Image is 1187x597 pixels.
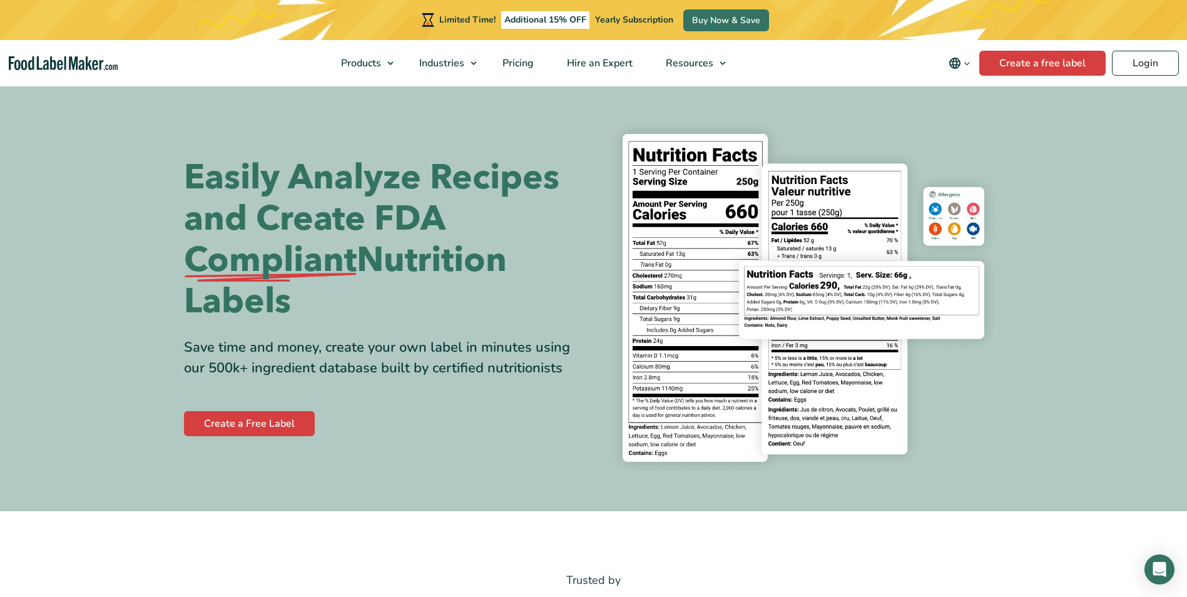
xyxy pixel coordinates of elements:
[439,14,496,26] span: Limited Time!
[184,411,315,436] a: Create a Free Label
[501,11,589,29] span: Additional 15% OFF
[563,56,634,70] span: Hire an Expert
[1112,51,1179,76] a: Login
[940,51,979,76] button: Change language
[9,56,118,71] a: Food Label Maker homepage
[979,51,1106,76] a: Create a free label
[415,56,466,70] span: Industries
[683,9,769,31] a: Buy Now & Save
[184,240,357,281] span: Compliant
[499,56,535,70] span: Pricing
[184,337,584,379] div: Save time and money, create your own label in minutes using our 500k+ ingredient database built b...
[662,56,715,70] span: Resources
[551,40,646,86] a: Hire an Expert
[595,14,673,26] span: Yearly Subscription
[1144,554,1174,584] div: Open Intercom Messenger
[325,40,400,86] a: Products
[486,40,548,86] a: Pricing
[184,157,584,322] h1: Easily Analyze Recipes and Create FDA Nutrition Labels
[650,40,732,86] a: Resources
[337,56,382,70] span: Products
[403,40,483,86] a: Industries
[184,571,1004,589] p: Trusted by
